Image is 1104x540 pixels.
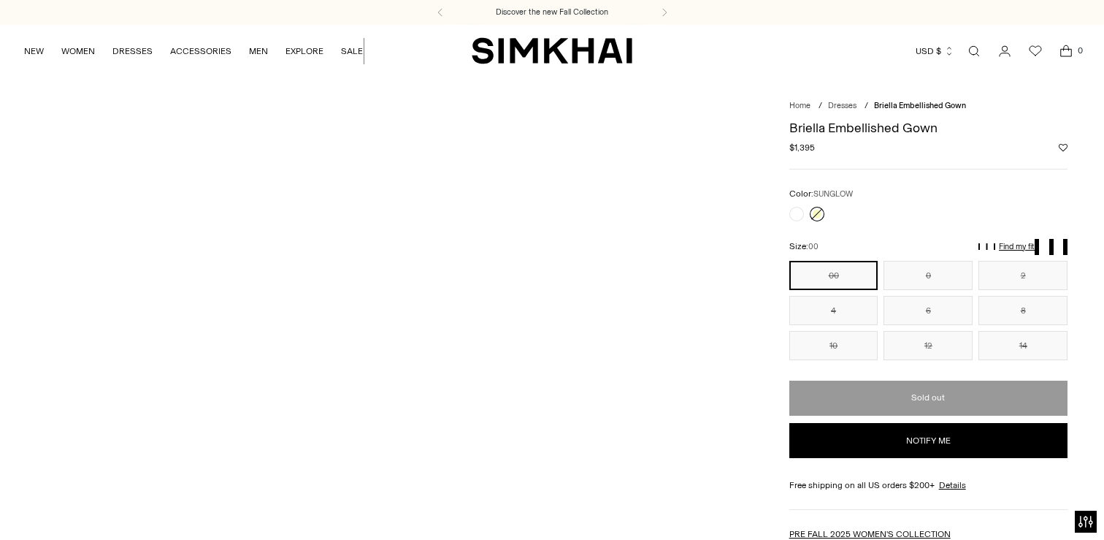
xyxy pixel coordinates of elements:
button: 8 [978,296,1067,325]
span: 0 [1073,44,1086,57]
a: Go to the account page [990,37,1019,66]
span: 00 [808,242,819,251]
div: Free shipping on all US orders $200+ [789,479,1067,492]
label: Size: [789,240,819,254]
button: Notify me [789,423,1067,458]
a: Open cart modal [1051,37,1081,66]
a: SALE [341,35,363,67]
span: Briella Embellished Gown [874,101,966,110]
a: DRESSES [112,35,153,67]
button: 0 [883,261,973,290]
button: 12 [883,331,973,360]
a: NEW [24,35,44,67]
a: Home [789,101,810,110]
h1: Briella Embellished Gown [789,121,1067,134]
a: Details [939,479,966,492]
button: USD $ [916,35,954,67]
button: 10 [789,331,878,360]
a: EXPLORE [285,35,323,67]
a: PRE FALL 2025 WOMEN'S COLLECTION [789,529,951,539]
a: MEN [249,35,268,67]
label: Color: [789,187,853,201]
button: 4 [789,296,878,325]
button: 00 [789,261,878,290]
a: WOMEN [61,35,95,67]
div: / [865,100,868,113]
button: 14 [978,331,1067,360]
nav: breadcrumbs [789,100,1067,113]
a: Dresses [828,101,856,110]
button: Add to Wishlist [1059,143,1067,152]
button: 2 [978,261,1067,290]
span: $1,395 [789,141,815,154]
a: ACCESSORIES [170,35,231,67]
button: 6 [883,296,973,325]
a: Open search modal [959,37,989,66]
span: SUNGLOW [813,189,853,199]
div: / [819,100,822,113]
a: SIMKHAI [472,37,632,65]
a: Wishlist [1021,37,1050,66]
a: Discover the new Fall Collection [496,7,608,18]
